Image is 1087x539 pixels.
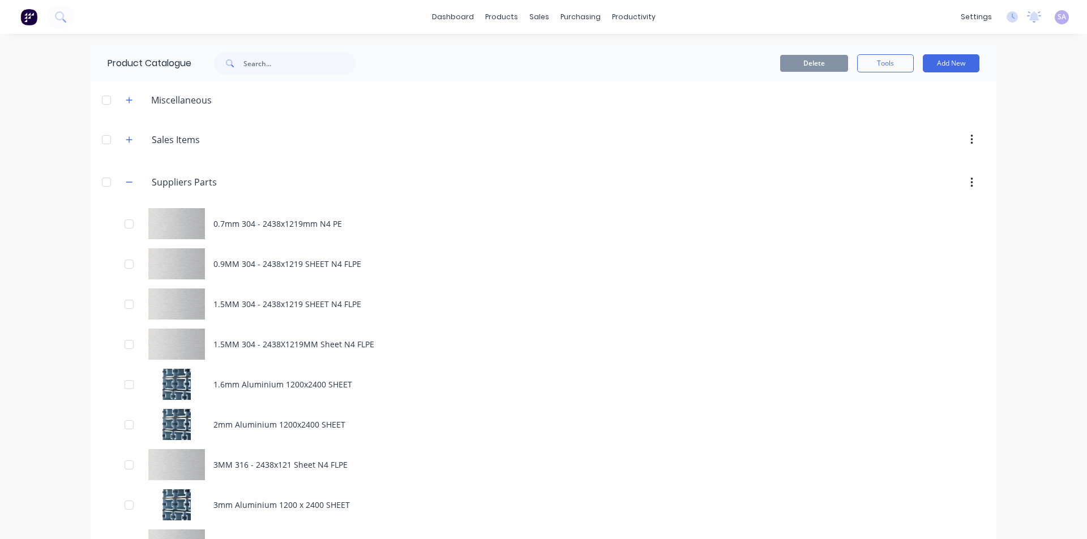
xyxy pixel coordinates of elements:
div: 1.5MM 304 - 2438x1219 SHEET N4 FLPE1.5MM 304 - 2438x1219 SHEET N4 FLPE [91,284,996,324]
button: Tools [857,54,914,72]
div: settings [955,8,998,25]
div: 1.5MM 304 - 2438X1219MM Sheet N4 FLPE1.5MM 304 - 2438X1219MM Sheet N4 FLPE [91,324,996,364]
img: Factory [20,8,37,25]
div: products [480,8,524,25]
div: 1.6mm Aluminium 1200x2400 SHEET 1.6mm Aluminium 1200x2400 SHEET [91,364,996,404]
button: Add New [923,54,979,72]
div: 0.9MM 304 - 2438x1219 SHEET N4 FLPE0.9MM 304 - 2438x1219 SHEET N4 FLPE [91,244,996,284]
div: Product Catalogue [91,45,191,81]
div: 2mm Aluminium 1200x2400 SHEET2mm Aluminium 1200x2400 SHEET [91,404,996,445]
div: 3mm Aluminium 1200 x 2400 SHEET 3mm Aluminium 1200 x 2400 SHEET [91,485,996,525]
input: Enter category name [152,175,288,189]
div: purchasing [555,8,606,25]
a: dashboard [426,8,480,25]
div: 0.7mm 304 - 2438x1219mm N4 PE0.7mm 304 - 2438x1219mm N4 PE [91,204,996,244]
span: SA [1058,12,1066,22]
button: Delete [780,55,848,72]
input: Search... [243,52,356,75]
div: 3MM 316 - 2438x121 Sheet N4 FLPE3MM 316 - 2438x121 Sheet N4 FLPE [91,445,996,485]
div: Miscellaneous [142,93,221,107]
div: productivity [606,8,661,25]
div: sales [524,8,555,25]
input: Enter category name [152,133,288,146]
